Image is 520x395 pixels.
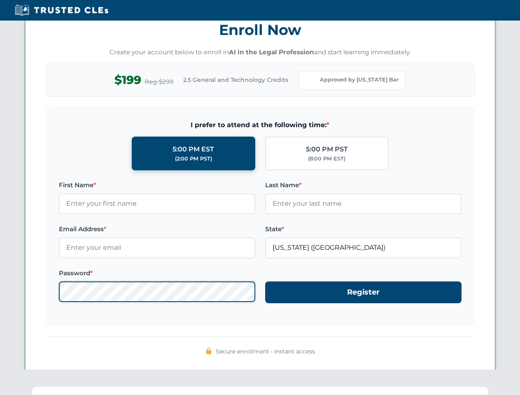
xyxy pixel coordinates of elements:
p: Create your account below to enroll in and start learning immediately. [46,48,475,57]
div: (8:00 PM EST) [308,155,345,163]
input: Enter your last name [265,193,462,214]
strong: AI in the Legal Profession [229,48,314,56]
label: First Name [59,180,255,190]
label: Last Name [265,180,462,190]
span: Secure enrollment • Instant access [216,347,315,356]
img: 🔒 [205,348,212,354]
span: Reg $299 [145,77,173,87]
input: Enter your first name [59,193,255,214]
div: 5:00 PM PST [306,144,348,155]
img: Florida Bar [305,74,317,86]
label: State [265,224,462,234]
span: Approved by [US_STATE] Bar [320,76,399,84]
span: $199 [114,71,141,89]
button: Register [265,281,462,303]
h3: Enroll Now [46,17,475,43]
img: Trusted CLEs [12,4,111,16]
input: Enter your email [59,237,255,258]
label: Email Address [59,224,255,234]
input: Florida (FL) [265,237,462,258]
label: Password [59,268,255,278]
span: 2.5 General and Technology Credits [183,75,288,84]
div: (2:00 PM PST) [175,155,212,163]
div: 5:00 PM EST [173,144,214,155]
span: I prefer to attend at the following time: [59,120,462,130]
